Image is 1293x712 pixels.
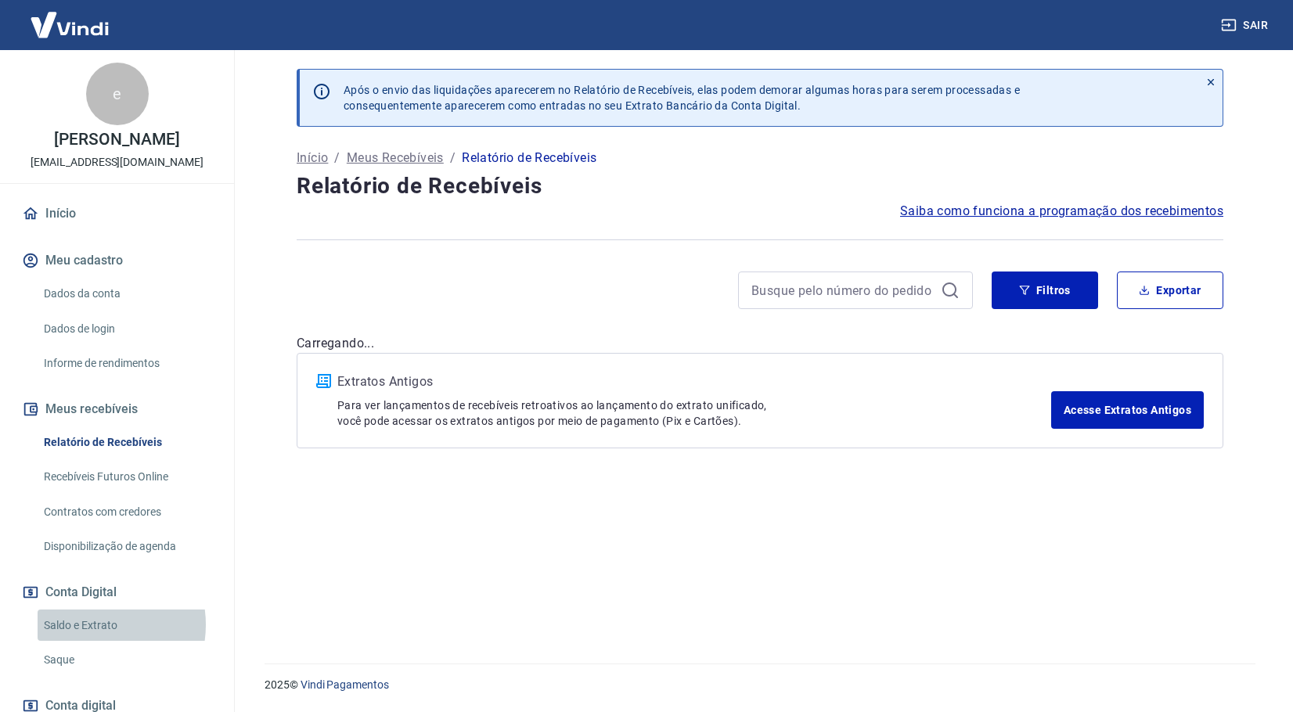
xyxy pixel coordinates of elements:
[38,313,215,345] a: Dados de login
[297,149,328,167] a: Início
[1117,271,1223,309] button: Exportar
[334,149,340,167] p: /
[19,1,121,49] img: Vindi
[297,334,1223,353] p: Carregando...
[19,575,215,610] button: Conta Digital
[38,278,215,310] a: Dados da conta
[450,149,456,167] p: /
[38,426,215,458] a: Relatório de Recebíveis
[38,610,215,642] a: Saldo e Extrato
[344,82,1020,113] p: Após o envio das liquidações aparecerem no Relatório de Recebíveis, elas podem demorar algumas ho...
[1218,11,1274,40] button: Sair
[265,677,1255,693] p: 2025 ©
[38,461,215,493] a: Recebíveis Futuros Online
[19,243,215,278] button: Meu cadastro
[347,149,444,167] a: Meus Recebíveis
[19,196,215,231] a: Início
[900,202,1223,221] a: Saiba como funciona a programação dos recebimentos
[38,530,215,563] a: Disponibilização de agenda
[1051,391,1204,429] a: Acesse Extratos Antigos
[38,644,215,676] a: Saque
[337,372,1051,391] p: Extratos Antigos
[54,131,179,148] p: [PERSON_NAME]
[751,279,935,302] input: Busque pelo número do pedido
[31,154,203,171] p: [EMAIL_ADDRESS][DOMAIN_NAME]
[337,397,1051,429] p: Para ver lançamentos de recebíveis retroativos ao lançamento do extrato unificado, você pode aces...
[19,392,215,426] button: Meus recebíveis
[462,149,596,167] p: Relatório de Recebíveis
[86,63,149,125] div: e
[297,171,1223,202] h4: Relatório de Recebíveis
[301,678,389,691] a: Vindi Pagamentos
[38,496,215,528] a: Contratos com credores
[316,374,331,388] img: ícone
[992,271,1098,309] button: Filtros
[38,347,215,379] a: Informe de rendimentos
